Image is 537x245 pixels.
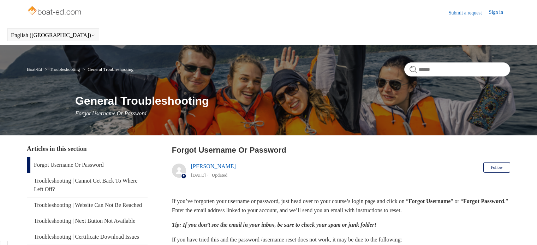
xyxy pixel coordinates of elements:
[81,67,133,72] li: General Troubleshooting
[172,144,510,156] h2: Forgot Username Or Password
[75,92,510,109] h1: General Troubleshooting
[212,172,227,178] li: Updated
[172,197,510,215] p: If you’ve forgotten your username or password, just head over to your course’s login page and cli...
[172,235,510,244] p: If you have tried this and the password /username reset does not work, it may be due to the follo...
[27,229,148,245] a: Troubleshooting | Certificate Download Issues
[27,197,148,213] a: Troubleshooting | Website Can Not Be Reached
[172,222,377,228] em: Tip: If you don’t see the email in your inbox, be sure to check your spam or junk folder!
[27,213,148,229] a: Troubleshooting | Next Button Not Available
[27,157,148,173] a: Forgot Username Or Password
[483,162,510,173] button: Follow Article
[191,163,236,169] a: [PERSON_NAME]
[27,67,42,72] a: Boat-Ed
[449,9,489,17] a: Submit a request
[408,198,451,204] strong: Forgot Username
[88,67,133,72] a: General Troubleshooting
[27,67,43,72] li: Boat-Ed
[27,4,83,18] img: Boat-Ed Help Center home page
[75,110,147,116] span: Forgot Username Or Password
[489,8,510,17] a: Sign in
[27,145,86,152] span: Articles in this section
[404,62,510,76] input: Search
[50,67,80,72] a: Troubleshooting
[27,173,148,197] a: Troubleshooting | Cannot Get Back To Where Left Off?
[191,172,206,178] time: 05/20/2025, 15:58
[463,198,504,204] strong: Forgot Password
[11,32,95,38] button: English ([GEOGRAPHIC_DATA])
[43,67,81,72] li: Troubleshooting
